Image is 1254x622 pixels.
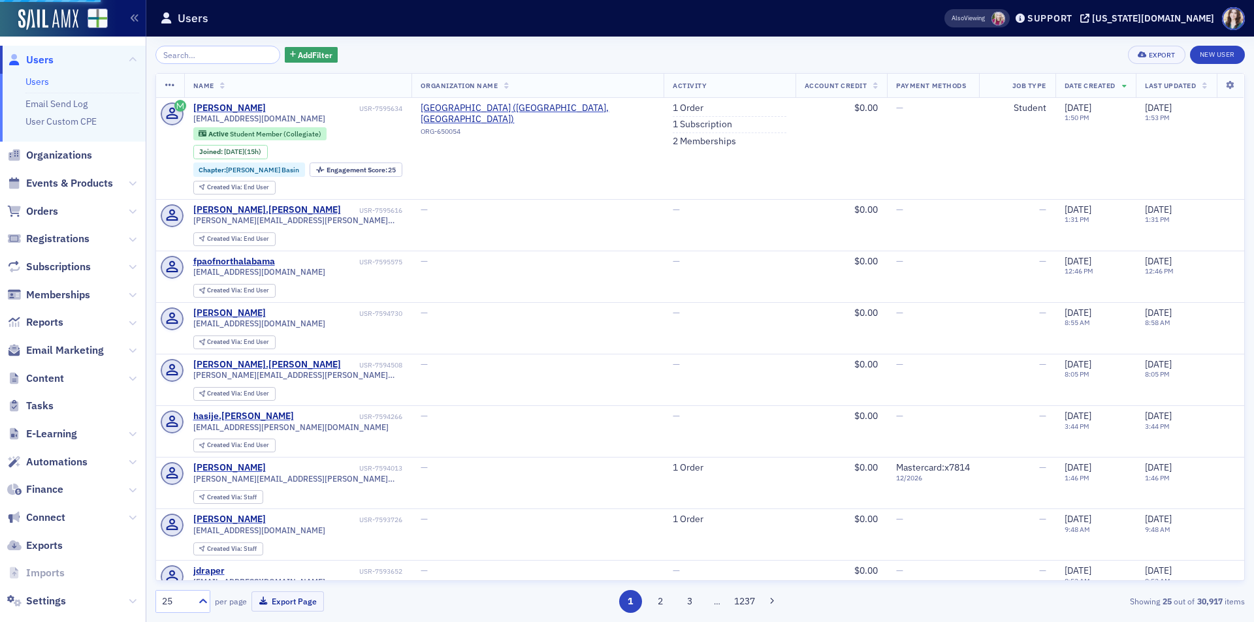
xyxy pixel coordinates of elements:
[327,166,396,174] div: 25
[1145,255,1172,267] span: [DATE]
[268,464,402,473] div: USR-7594013
[1145,576,1170,585] time: 8:53 AM
[26,510,65,525] span: Connect
[673,462,703,474] a: 1 Order
[1039,204,1046,215] span: —
[207,184,269,191] div: End User
[7,53,54,67] a: Users
[7,510,65,525] a: Connect
[708,595,726,607] span: …
[1092,12,1214,24] div: [US_STATE][DOMAIN_NAME]
[327,165,389,174] span: Engagement Score :
[298,49,332,61] span: Add Filter
[673,514,703,525] a: 1 Order
[230,129,321,138] span: Student Member (Collegiate)
[1065,358,1091,370] span: [DATE]
[26,343,104,358] span: Email Marketing
[421,513,428,525] span: —
[26,288,90,302] span: Memberships
[896,474,970,482] span: 12 / 2026
[193,163,306,177] div: Chapter:
[891,595,1245,607] div: Showing out of items
[854,461,878,473] span: $0.00
[193,307,266,319] div: [PERSON_NAME]
[193,335,276,349] div: Created Via: End User
[207,339,269,346] div: End User
[193,284,276,298] div: Created Via: End User
[224,148,261,156] div: (15h)
[7,176,113,191] a: Events & Products
[199,148,224,156] span: Joined :
[673,565,680,576] span: —
[277,258,402,266] div: USR-7595575
[207,183,244,191] span: Created Via :
[155,46,280,64] input: Search…
[1065,410,1091,422] span: [DATE]
[421,410,428,422] span: —
[1145,422,1170,431] time: 3:44 PM
[1039,461,1046,473] span: —
[193,542,263,556] div: Created Via: Staff
[421,461,428,473] span: —
[207,442,269,449] div: End User
[1145,102,1172,114] span: [DATE]
[7,538,63,553] a: Exports
[26,315,63,330] span: Reports
[673,307,680,319] span: —
[193,81,214,90] span: Name
[343,206,402,215] div: USR-7595616
[207,337,244,346] span: Created Via :
[1145,473,1170,482] time: 1:46 PM
[1039,358,1046,370] span: —
[193,525,325,535] span: [EMAIL_ADDRESS][DOMAIN_NAME]
[1080,14,1219,23] button: [US_STATE][DOMAIN_NAME]
[1145,565,1172,576] span: [DATE]
[25,116,97,127] a: User Custom CPE
[88,8,108,29] img: SailAMX
[896,513,903,525] span: —
[854,307,878,319] span: $0.00
[1145,525,1170,534] time: 9:48 AM
[18,9,78,30] a: SailAMX
[162,595,191,608] div: 25
[193,422,389,432] span: [EMAIL_ADDRESS][PERSON_NAME][DOMAIN_NAME]
[1160,595,1174,607] strong: 25
[421,81,498,90] span: Organization Name
[805,81,867,90] span: Account Credit
[1027,12,1072,24] div: Support
[1145,410,1172,422] span: [DATE]
[26,371,64,386] span: Content
[193,232,276,246] div: Created Via: End User
[207,441,244,449] span: Created Via :
[78,8,108,31] a: View Homepage
[207,234,244,243] span: Created Via :
[26,399,54,413] span: Tasks
[1065,473,1089,482] time: 1:46 PM
[896,255,903,267] span: —
[1065,204,1091,215] span: [DATE]
[896,565,903,576] span: —
[952,14,985,23] span: Viewing
[207,493,244,501] span: Created Via :
[26,482,63,497] span: Finance
[26,566,65,580] span: Imports
[207,287,269,294] div: End User
[343,361,402,369] div: USR-7594508
[1128,46,1185,64] button: Export
[673,102,703,114] a: 1 Order
[673,410,680,422] span: —
[421,204,428,215] span: —
[1012,81,1046,90] span: Job Type
[193,514,266,525] div: [PERSON_NAME]
[1145,81,1196,90] span: Last Updated
[26,594,66,608] span: Settings
[673,81,707,90] span: Activity
[7,427,77,441] a: E-Learning
[26,455,88,469] span: Automations
[896,204,903,215] span: —
[673,358,680,370] span: —
[199,166,299,174] a: Chapter:[PERSON_NAME] Basin
[207,390,269,397] div: End User
[193,127,327,140] div: Active: Active: Student Member (Collegiate)
[1065,255,1091,267] span: [DATE]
